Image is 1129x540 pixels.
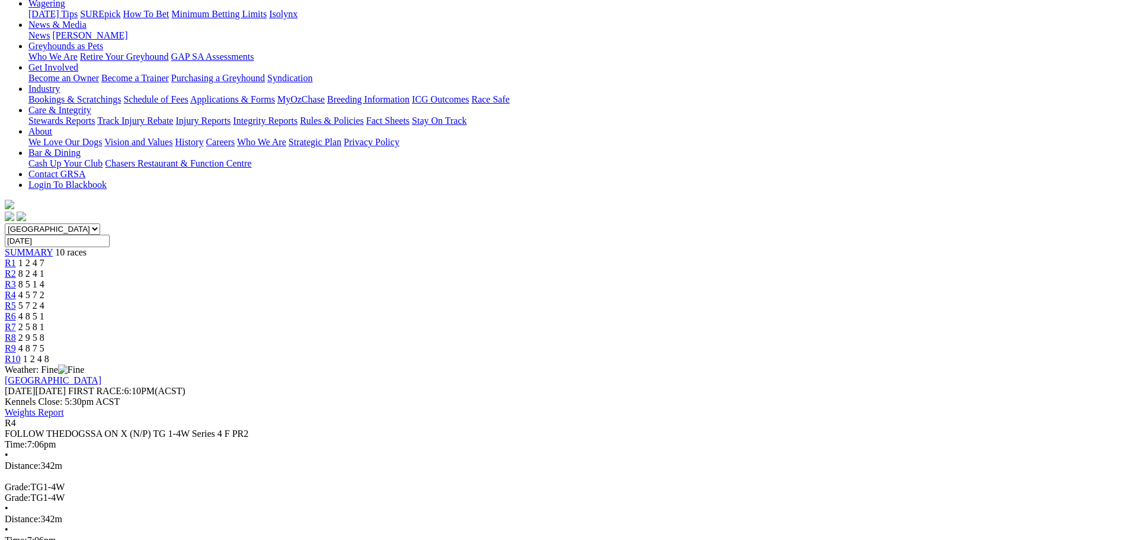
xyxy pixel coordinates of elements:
[28,9,78,19] a: [DATE] Tips
[18,301,44,311] span: 5 7 2 4
[5,247,53,257] a: SUMMARY
[5,235,110,247] input: Select date
[68,386,124,396] span: FIRST RACE:
[5,386,36,396] span: [DATE]
[5,200,14,209] img: logo-grsa-white.png
[28,9,1124,20] div: Wagering
[5,525,8,535] span: •
[5,333,16,343] a: R8
[101,73,169,83] a: Become a Trainer
[28,105,91,115] a: Care & Integrity
[18,322,44,332] span: 2 5 8 1
[206,137,235,147] a: Careers
[5,493,31,503] span: Grade:
[28,41,103,51] a: Greyhounds as Pets
[471,94,509,104] a: Race Safe
[5,482,1124,493] div: TG1-4W
[28,158,1124,169] div: Bar & Dining
[5,386,66,396] span: [DATE]
[327,94,410,104] a: Breeding Information
[28,158,103,168] a: Cash Up Your Club
[233,116,298,126] a: Integrity Reports
[18,279,44,289] span: 8 5 1 4
[5,301,16,311] a: R5
[300,116,364,126] a: Rules & Policies
[28,30,1124,41] div: News & Media
[5,514,40,524] span: Distance:
[97,116,173,126] a: Track Injury Rebate
[237,137,286,147] a: Who We Are
[5,311,16,321] a: R6
[5,279,16,289] a: R3
[18,343,44,353] span: 4 8 7 5
[5,343,16,353] span: R9
[5,493,1124,503] div: TG1-4W
[5,450,8,460] span: •
[18,333,44,343] span: 2 9 5 8
[123,9,169,19] a: How To Bet
[5,322,16,332] a: R7
[277,94,325,104] a: MyOzChase
[28,169,85,179] a: Contact GRSA
[5,461,40,471] span: Distance:
[123,94,188,104] a: Schedule of Fees
[5,365,84,375] span: Weather: Fine
[5,269,16,279] a: R2
[5,354,21,364] a: R10
[28,94,121,104] a: Bookings & Scratchings
[28,30,50,40] a: News
[289,137,341,147] a: Strategic Plan
[28,84,60,94] a: Industry
[28,94,1124,105] div: Industry
[190,94,275,104] a: Applications & Forms
[344,137,399,147] a: Privacy Policy
[68,386,185,396] span: 6:10PM(ACST)
[171,73,265,83] a: Purchasing a Greyhound
[5,375,101,385] a: [GEOGRAPHIC_DATA]
[23,354,49,364] span: 1 2 4 8
[18,258,44,268] span: 1 2 4 7
[5,418,16,428] span: R4
[28,126,52,136] a: About
[412,94,469,104] a: ICG Outcomes
[17,212,26,221] img: twitter.svg
[5,439,27,449] span: Time:
[55,247,87,257] span: 10 races
[28,180,107,190] a: Login To Blackbook
[28,116,95,126] a: Stewards Reports
[28,137,102,147] a: We Love Our Dogs
[5,212,14,221] img: facebook.svg
[171,9,267,19] a: Minimum Betting Limits
[5,461,1124,471] div: 342m
[28,137,1124,148] div: About
[5,407,64,417] a: Weights Report
[5,439,1124,450] div: 7:06pm
[28,73,99,83] a: Become an Owner
[366,116,410,126] a: Fact Sheets
[5,258,16,268] a: R1
[412,116,466,126] a: Stay On Track
[28,73,1124,84] div: Get Involved
[80,9,120,19] a: SUREpick
[5,482,31,492] span: Grade:
[58,365,84,375] img: Fine
[267,73,312,83] a: Syndication
[175,137,203,147] a: History
[28,20,87,30] a: News & Media
[18,290,44,300] span: 4 5 7 2
[5,290,16,300] a: R4
[175,116,231,126] a: Injury Reports
[5,397,1124,407] div: Kennels Close: 5:30pm ACST
[104,137,172,147] a: Vision and Values
[28,52,78,62] a: Who We Are
[18,269,44,279] span: 8 2 4 1
[5,429,1124,439] div: FOLLOW THEDOGSSA ON X (N/P) TG 1-4W Series 4 F PR2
